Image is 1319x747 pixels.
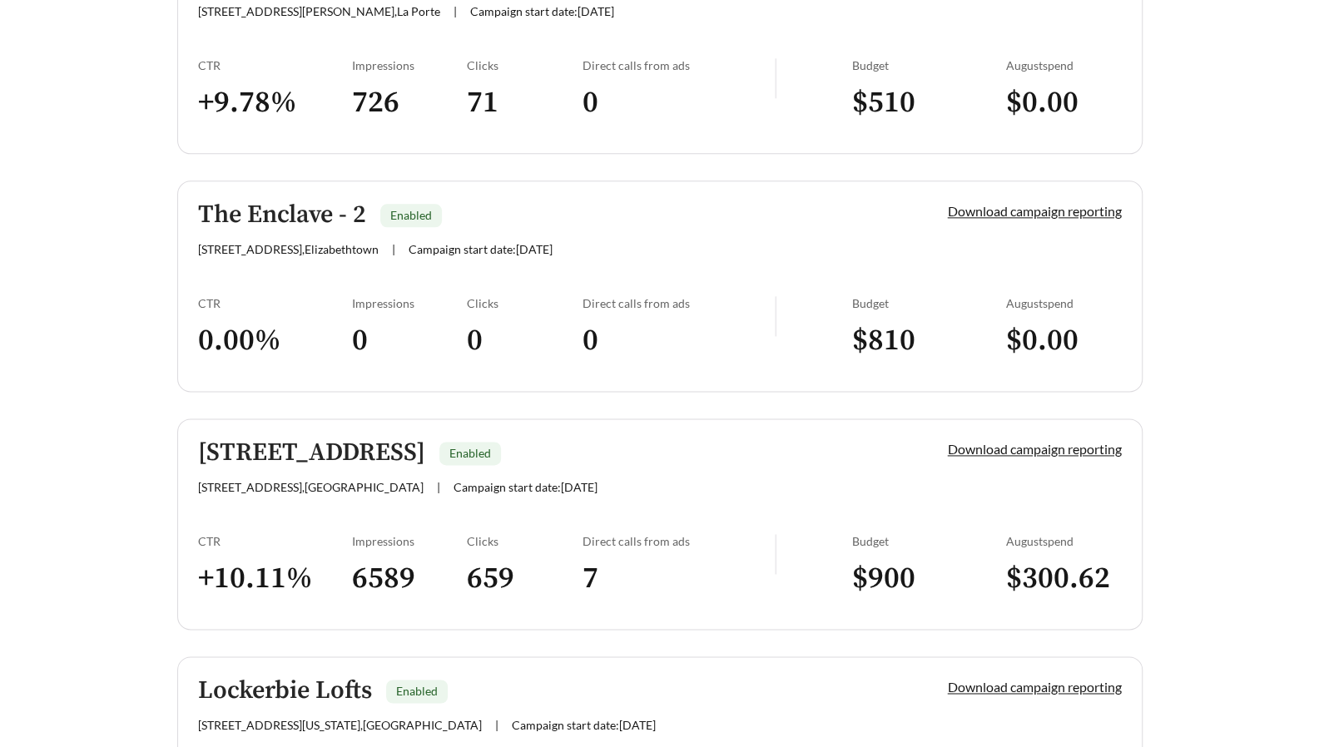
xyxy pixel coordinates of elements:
[467,534,583,548] div: Clicks
[352,534,468,548] div: Impressions
[852,534,1006,548] div: Budget
[437,480,440,494] span: |
[583,296,775,310] div: Direct calls from ads
[467,560,583,597] h3: 659
[583,84,775,121] h3: 0
[495,718,498,732] span: |
[470,4,614,18] span: Campaign start date: [DATE]
[454,4,457,18] span: |
[775,534,776,574] img: line
[583,58,775,72] div: Direct calls from ads
[775,296,776,336] img: line
[1006,58,1122,72] div: August spend
[352,84,468,121] h3: 726
[852,560,1006,597] h3: $ 900
[198,58,352,72] div: CTR
[352,296,468,310] div: Impressions
[948,441,1122,457] a: Download campaign reporting
[1006,560,1122,597] h3: $ 300.62
[449,446,491,460] span: Enabled
[198,534,352,548] div: CTR
[198,322,352,359] h3: 0.00 %
[198,480,424,494] span: [STREET_ADDRESS] , [GEOGRAPHIC_DATA]
[352,322,468,359] h3: 0
[177,418,1143,630] a: [STREET_ADDRESS]Enabled[STREET_ADDRESS],[GEOGRAPHIC_DATA]|Campaign start date:[DATE]Download camp...
[852,322,1006,359] h3: $ 810
[198,439,425,467] h5: [STREET_ADDRESS]
[390,208,432,222] span: Enabled
[392,242,395,256] span: |
[948,679,1122,695] a: Download campaign reporting
[454,480,598,494] span: Campaign start date: [DATE]
[1006,534,1122,548] div: August spend
[512,718,656,732] span: Campaign start date: [DATE]
[1006,84,1122,121] h3: $ 0.00
[198,242,379,256] span: [STREET_ADDRESS] , Elizabethtown
[948,203,1122,219] a: Download campaign reporting
[198,677,372,705] h5: Lockerbie Lofts
[352,560,468,597] h3: 6589
[198,4,440,18] span: [STREET_ADDRESS][PERSON_NAME] , La Porte
[852,296,1006,310] div: Budget
[198,201,366,229] h5: The Enclave - 2
[467,322,583,359] h3: 0
[177,181,1143,392] a: The Enclave - 2Enabled[STREET_ADDRESS],Elizabethtown|Campaign start date:[DATE]Download campaign ...
[409,242,553,256] span: Campaign start date: [DATE]
[583,534,775,548] div: Direct calls from ads
[583,322,775,359] h3: 0
[198,718,482,732] span: [STREET_ADDRESS][US_STATE] , [GEOGRAPHIC_DATA]
[1006,296,1122,310] div: August spend
[198,296,352,310] div: CTR
[467,296,583,310] div: Clicks
[352,58,468,72] div: Impressions
[775,58,776,98] img: line
[1006,322,1122,359] h3: $ 0.00
[852,58,1006,72] div: Budget
[198,560,352,597] h3: + 10.11 %
[198,84,352,121] h3: + 9.78 %
[467,58,583,72] div: Clicks
[852,84,1006,121] h3: $ 510
[583,560,775,597] h3: 7
[396,684,438,698] span: Enabled
[467,84,583,121] h3: 71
